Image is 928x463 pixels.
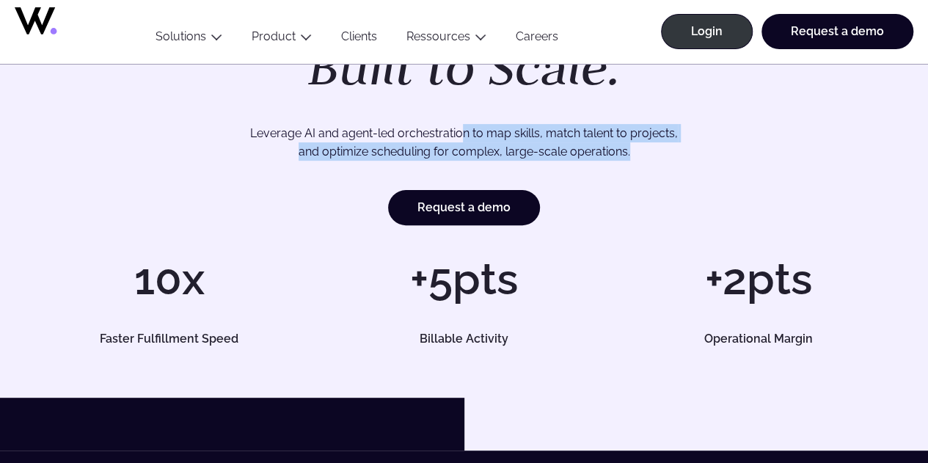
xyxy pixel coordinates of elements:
[237,29,326,49] button: Product
[73,124,855,161] p: Leverage AI and agent-led orchestration to map skills, match talent to projects, and optimize sch...
[324,257,604,301] h1: +5pts
[252,29,296,43] a: Product
[406,29,470,43] a: Ressources
[392,29,501,49] button: Ressources
[661,14,753,49] a: Login
[308,34,621,99] em: Built to Scale.
[501,29,573,49] a: Careers
[141,29,237,49] button: Solutions
[326,29,392,49] a: Clients
[632,333,885,345] h5: Operational Margin
[831,366,907,442] iframe: Chatbot
[388,190,540,225] a: Request a demo
[618,257,899,301] h1: +2pts
[29,257,310,301] h1: 10x
[338,333,591,345] h5: Billable Activity
[761,14,913,49] a: Request a demo
[43,333,296,345] h5: Faster Fulfillment Speed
